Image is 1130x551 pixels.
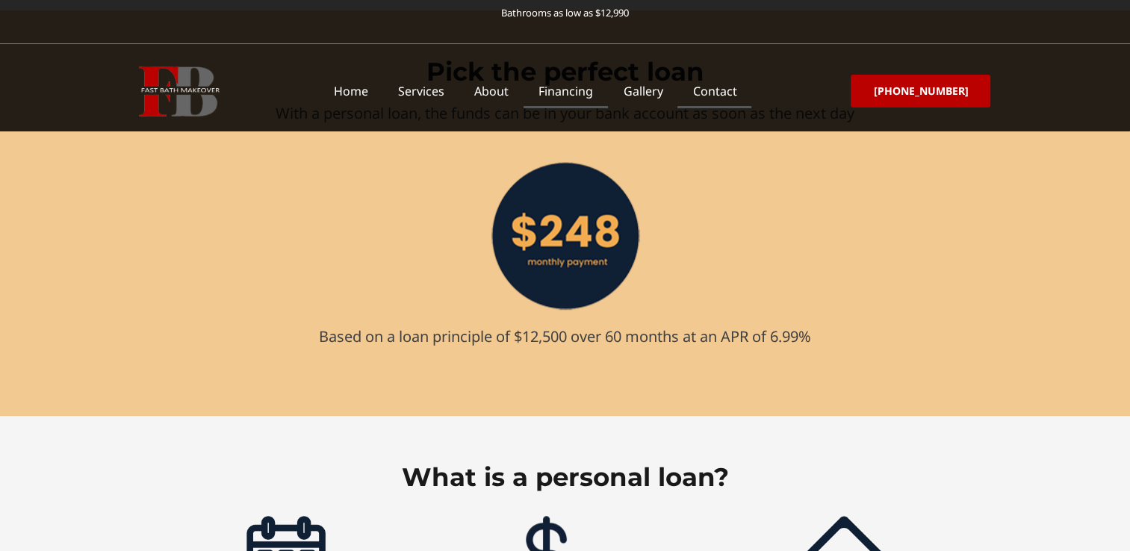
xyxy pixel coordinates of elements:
a: [PHONE_NUMBER] [851,75,990,108]
p: Based on a loan principle of $12,500 over 60 months at an APR of 6.99% [147,326,984,346]
a: Contact [677,74,751,108]
a: Services [383,74,459,108]
h2: What is a personal loan? [147,461,984,494]
a: Financing [524,74,608,108]
span: [PHONE_NUMBER] [873,86,968,96]
a: Gallery [608,74,677,108]
img: Fast Bath Makeover icon [139,66,220,116]
a: Home [319,74,383,108]
a: About [459,74,524,108]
